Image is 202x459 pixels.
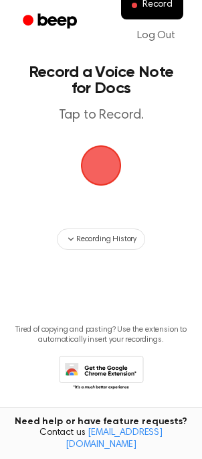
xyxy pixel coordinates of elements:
a: Log Out [124,19,189,52]
a: Beep [13,9,89,35]
h1: Record a Voice Note for Docs [24,64,178,96]
a: [EMAIL_ADDRESS][DOMAIN_NAME] [66,428,163,450]
p: Tap to Record. [24,107,178,124]
p: Tired of copying and pasting? Use the extension to automatically insert your recordings. [11,325,191,345]
span: Recording History [76,233,136,245]
span: Contact us [8,428,194,451]
button: Recording History [57,228,145,250]
img: Beep Logo [81,145,121,186]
